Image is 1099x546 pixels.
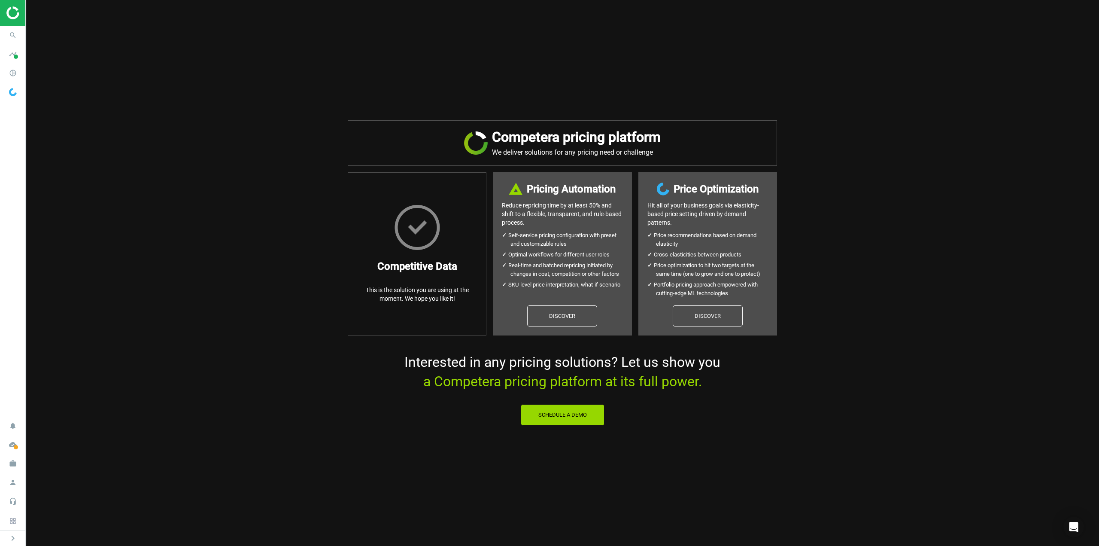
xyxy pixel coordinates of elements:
[674,181,759,197] h3: Price Optimization
[6,6,67,19] img: ajHJNr6hYgQAAAAASUVORK5CYII=
[647,201,768,227] p: Hit all of your business goals via elasticity- based price setting driven by demand patterns.
[502,201,622,227] p: Reduce repricing time by at least 50% and shift to a flexible, transparent, and rule-based process.
[5,493,21,509] i: headset_mic
[657,183,669,195] img: wGWNvw8QSZomAAAAABJRU5ErkJggg==
[5,418,21,434] i: notifications
[656,281,768,298] li: Portfolio pricing approach empowered with cutting-edge ML technologies
[5,46,21,62] i: timeline
[9,88,17,96] img: wGWNvw8QSZomAAAAABJRU5ErkJggg==
[656,261,768,278] li: Price optimization to hit two targets at the same time (one to grow and one to protect)
[492,129,661,145] h2: Competera pricing platform
[673,305,743,327] a: Discover
[357,286,477,303] p: This is the solution you are using at the moment. We hope you like it!
[5,27,21,43] i: search
[509,183,522,195] img: DI+PfHAOTJwAAAAASUVORK5CYII=
[5,65,21,81] i: pie_chart_outlined
[527,181,616,197] h3: Pricing Automation
[348,353,777,391] p: Interested in any pricing solutions? Let us show you
[395,205,440,250] img: HxscrLsMTvcLXxPnqlhRQhRi+upeiQYiT7g7j1jdpu6T9n6zgWWHzG7gAAAABJRU5ErkJggg==
[510,250,622,259] li: Optimal workflows for different user roles
[5,436,21,453] i: cloud_done
[377,259,457,274] h3: Competitive Data
[656,250,768,259] li: Cross-elasticities between products
[492,148,661,157] p: We deliver solutions for any pricing need or challenge
[5,455,21,472] i: work
[510,231,622,248] li: Self-service pricing configuration with preset and customizable rules
[5,474,21,491] i: person
[521,404,604,426] button: Schedule a Demo
[527,305,597,327] a: Discover
[8,533,18,543] i: chevron_right
[423,373,702,390] span: a Competera pricing platform at its full power.
[2,533,24,544] button: chevron_right
[656,231,768,248] li: Price recommendations based on demand elasticity
[510,281,622,289] li: SKU-level price interpretation, what-if scenario
[464,131,488,155] img: JRVR7TKHubxRX4WiWFsHXLVQu3oYgKr0EdU6k5jjvBYYAAAAAElFTkSuQmCC
[510,261,622,278] li: Real-time and batched repricing initiated by changes in cost, competition or other factors
[1063,517,1084,537] div: Open Intercom Messenger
